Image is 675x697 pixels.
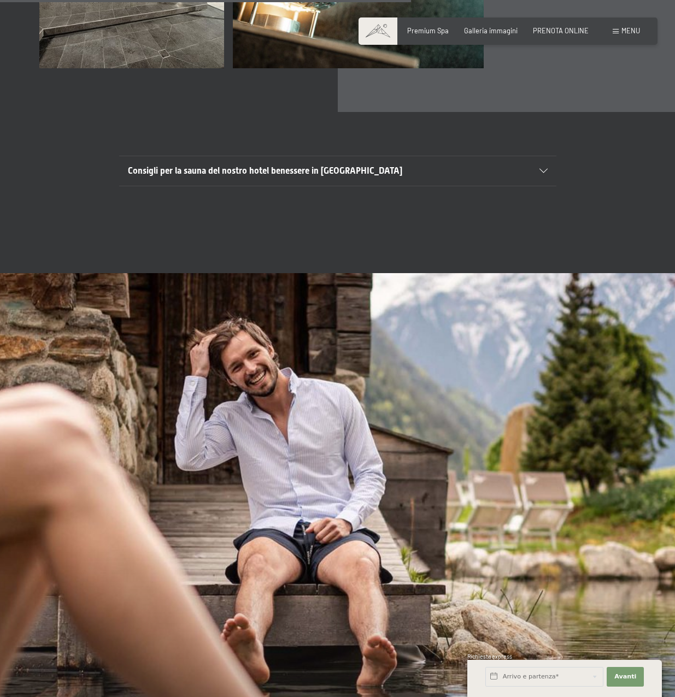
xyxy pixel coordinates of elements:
[464,26,518,35] a: Galleria immagini
[467,653,512,660] span: Richiesta express
[607,667,644,687] button: Avanti
[407,26,449,35] a: Premium Spa
[614,672,636,681] span: Avanti
[128,166,402,176] span: Consigli per la sauna del nostro hotel benessere in [GEOGRAPHIC_DATA]
[621,26,640,35] span: Menu
[533,26,589,35] a: PRENOTA ONLINE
